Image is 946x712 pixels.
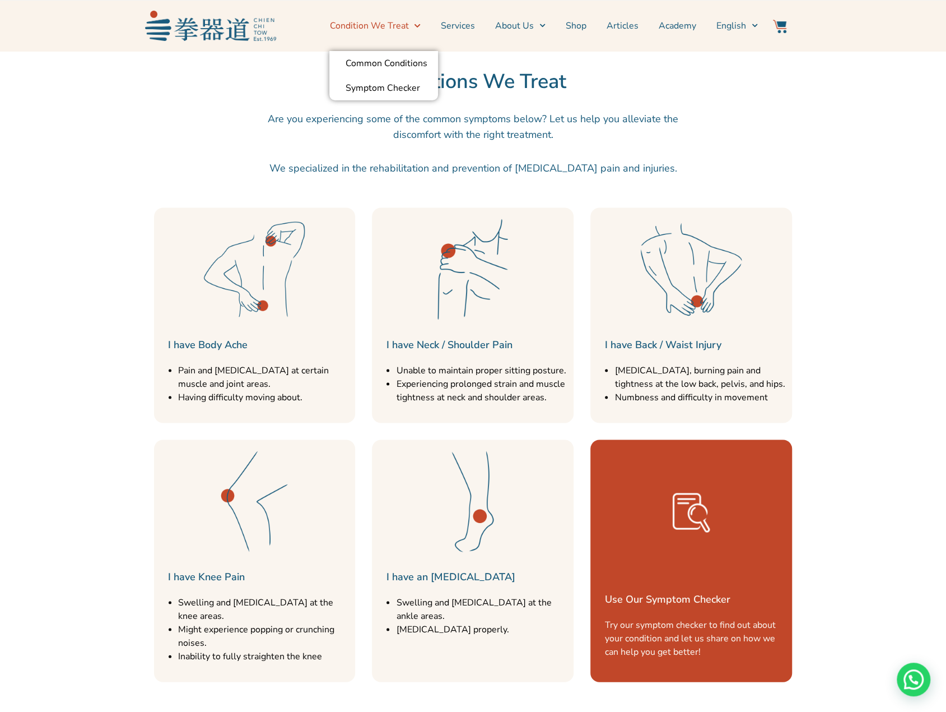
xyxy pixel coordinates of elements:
[168,570,245,583] a: I have Knee Pain
[659,12,696,40] a: Academy
[269,161,677,175] span: We specialized in the rehabilitation and prevention of [MEDICAL_DATA] pain and injuries.
[268,112,678,141] span: Are you experiencing some of the common symptoms below? Let us help you alleviate the discomfort ...
[635,213,747,325] img: Services Icon-44
[198,445,310,557] img: Services Icon-41
[614,363,786,390] li: [MEDICAL_DATA], burning pain and tightness at the low back, pelvis, and hips.
[773,20,786,33] img: Website Icon-03
[178,649,350,663] li: Inability to fully straighten the knee
[495,12,546,40] a: About Us
[6,70,940,94] h2: Conditions We Treat
[168,337,248,351] a: I have Body Ache
[604,618,786,658] p: Try our symptom checker to find out about your condition and let us share on how we can help you ...
[441,12,475,40] a: Services
[396,622,568,636] li: [MEDICAL_DATA] properly.
[178,390,350,404] li: Having difficulty moving about.
[396,363,568,377] li: Unable to maintain proper sitting posture.
[417,213,529,325] img: Services Icon-43
[716,19,746,33] span: English
[198,213,310,325] img: Services Icon-39
[329,51,438,100] ul: Condition We Treat
[178,363,350,390] li: Pain and [MEDICAL_DATA] at certain muscle and joint areas.
[386,337,512,351] a: I have Neck / Shoulder Pain
[329,51,438,76] a: Common Conditions
[178,622,350,649] li: Might experience popping or crunching noises.
[396,377,568,404] li: Experiencing prolonged strain and muscle tightness at neck and shoulder areas.
[566,12,586,40] a: Shop
[329,12,420,40] a: Condition We Treat
[663,484,719,540] img: Search-08
[178,595,350,622] li: Swelling and [MEDICAL_DATA] at the knee areas.
[614,390,786,404] li: Numbness and difficulty in movement
[386,570,515,583] a: I have an [MEDICAL_DATA]
[716,12,758,40] a: English
[604,337,721,351] a: I have Back / Waist Injury
[607,12,639,40] a: Articles
[396,595,568,622] li: Swelling and [MEDICAL_DATA] at the ankle areas.
[329,76,438,100] a: Symptom Checker
[417,445,529,557] img: Services Icon-38
[604,592,730,605] a: Use Our Symptom Checker
[282,12,758,40] nav: Menu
